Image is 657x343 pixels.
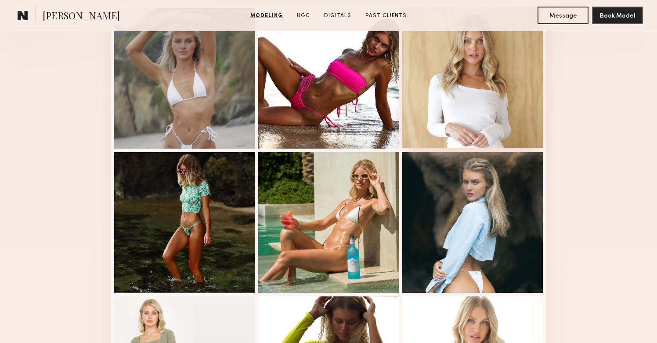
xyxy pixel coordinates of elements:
button: Message [538,7,588,24]
span: [PERSON_NAME] [43,9,120,24]
a: Past Clients [362,12,410,20]
a: Digitals [321,12,355,20]
a: UGC [293,12,314,20]
a: Book Model [592,11,643,19]
a: Modeling [247,12,286,20]
button: Book Model [592,7,643,24]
